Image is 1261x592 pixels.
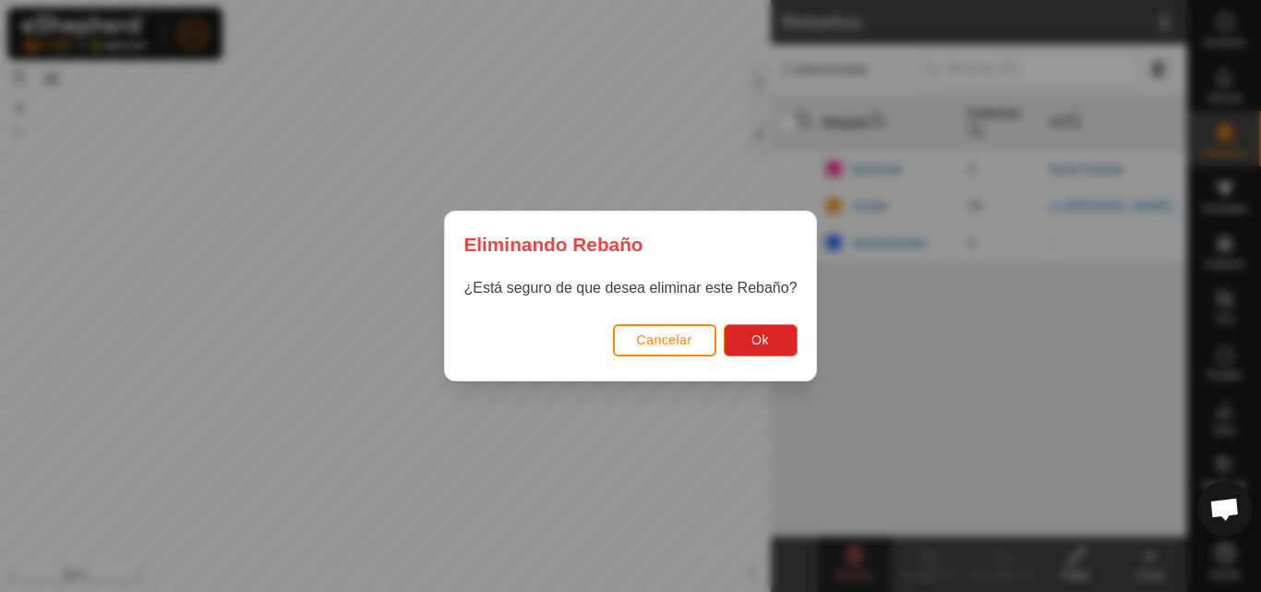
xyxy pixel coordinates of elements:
span: Eliminando Rebaño [463,230,643,259]
button: Ok [724,324,798,356]
button: Cancelar [613,324,716,356]
span: Cancelar [637,332,692,347]
span: Ok [751,332,769,347]
p: ¿Está seguro de que desea eliminar este Rebaño? [463,277,797,299]
div: Chat abierto [1197,481,1253,537]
